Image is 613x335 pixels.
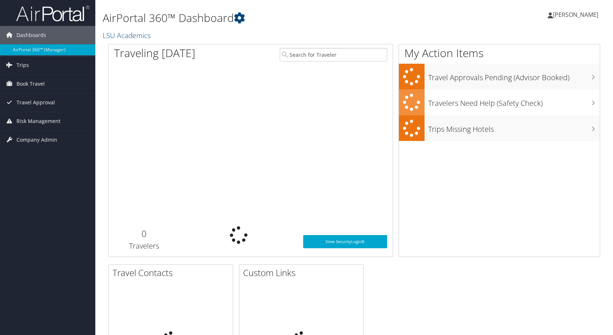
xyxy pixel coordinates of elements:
h3: Travel Approvals Pending (Advisor Booked) [428,69,600,83]
a: [PERSON_NAME] [548,4,606,26]
span: [PERSON_NAME] [553,11,598,19]
span: Dashboards [16,26,46,44]
a: Travelers Need Help (Safety Check) [399,89,600,115]
a: View SecurityLogic® [303,235,387,248]
span: Company Admin [16,131,57,149]
a: Trips Missing Hotels [399,115,600,141]
h3: Travelers [114,241,174,251]
h2: Custom Links [243,267,363,279]
span: Risk Management [16,112,60,130]
h1: My Action Items [399,45,600,61]
h2: 0 [114,227,174,240]
h3: Trips Missing Hotels [428,120,600,134]
img: airportal-logo.png [16,5,89,22]
h1: AirPortal 360™ Dashboard [103,10,438,26]
h1: Traveling [DATE] [114,45,195,61]
a: LSU Academics [103,30,153,40]
span: Travel Approval [16,93,55,112]
h3: Travelers Need Help (Safety Check) [428,94,600,108]
span: Trips [16,56,29,74]
span: Book Travel [16,75,45,93]
input: Search for Traveler [280,48,387,62]
a: Travel Approvals Pending (Advisor Booked) [399,64,600,90]
h2: Travel Contacts [113,267,233,279]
